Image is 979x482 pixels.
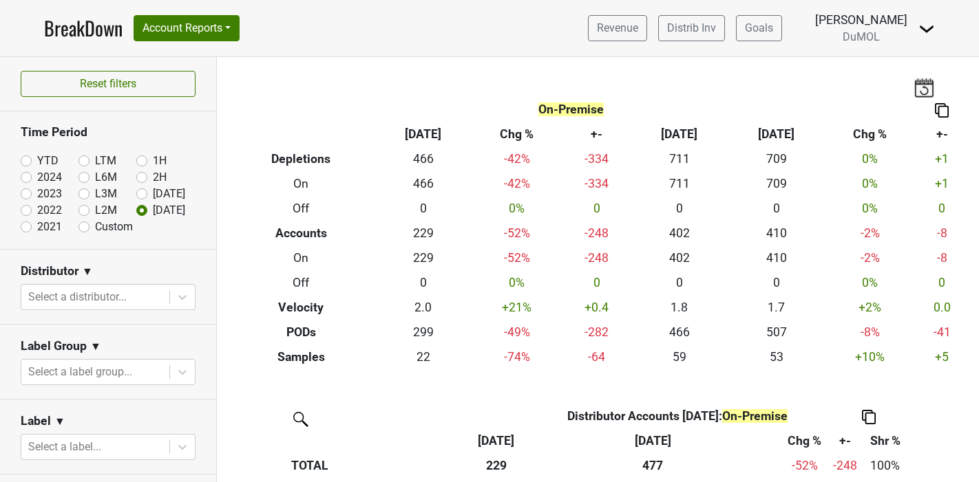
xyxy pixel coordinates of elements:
[227,246,375,271] th: On
[82,263,93,280] span: ▼
[825,221,916,246] td: -2 %
[631,147,728,172] td: 711
[375,246,472,271] td: 229
[375,221,472,246] td: 229
[95,202,117,219] label: L2M
[472,122,562,147] th: Chg %
[915,295,969,320] td: 0.0
[861,453,909,478] td: 100%
[588,15,647,41] a: Revenue
[472,172,562,197] td: -42 %
[21,264,78,278] h3: Distributor
[562,295,631,320] td: +0.4
[526,453,780,478] th: 477
[736,15,782,41] a: Goals
[472,147,562,172] td: -42 %
[288,428,467,453] th: &nbsp;: activate to sort column ascending
[288,407,310,429] img: filter
[728,221,825,246] td: 410
[631,344,728,369] td: 59
[472,320,562,344] td: -49 %
[780,428,829,453] th: Chg %: activate to sort column ascending
[728,320,825,344] td: 507
[728,295,825,320] td: 1.7
[825,270,916,295] td: 0 %
[792,459,818,472] span: -52%
[466,453,525,478] th: 229
[825,246,916,271] td: -2 %
[914,78,934,97] img: last_updated_date
[829,428,861,453] th: +-: activate to sort column ascending
[915,246,969,271] td: -8
[915,122,969,147] th: +-
[825,147,916,172] td: 0 %
[375,295,472,320] td: 2.0
[95,153,116,169] label: LTM
[631,295,728,320] td: 1.8
[466,428,525,453] th: Aug '25: activate to sort column ascending
[21,339,87,353] h3: Label Group
[728,172,825,197] td: 709
[562,122,631,147] th: +-
[227,295,375,320] th: Velocity
[825,344,916,369] td: +10 %
[728,147,825,172] td: 709
[562,246,631,271] td: -248
[288,453,467,478] th: TOTAL
[562,197,631,221] td: 0
[935,103,949,118] img: Copy to clipboard
[915,320,969,344] td: -41
[375,197,472,221] td: 0
[728,270,825,295] td: 0
[562,270,631,295] td: 0
[658,15,725,41] a: Distrib Inv
[631,270,728,295] td: 0
[472,221,562,246] td: -52 %
[227,221,375,246] th: Accounts
[37,186,62,202] label: 2023
[95,219,133,235] label: Custom
[227,172,375,197] th: On
[631,320,728,344] td: 466
[375,122,472,147] th: [DATE]
[728,197,825,221] td: 0
[562,344,631,369] td: -64
[37,169,62,186] label: 2024
[825,295,916,320] td: +2 %
[861,428,909,453] th: Shr %: activate to sort column ascending
[95,169,117,186] label: L6M
[526,404,830,428] th: Distributor Accounts [DATE] :
[375,270,472,295] td: 0
[227,320,375,344] th: PODs
[833,459,857,472] span: -248
[728,344,825,369] td: 53
[90,338,101,355] span: ▼
[825,197,916,221] td: 0 %
[472,197,562,221] td: 0 %
[375,147,472,172] td: 466
[825,320,916,344] td: -8 %
[562,221,631,246] td: -248
[37,219,62,235] label: 2021
[862,410,876,424] img: Copy to clipboard
[472,295,562,320] td: +21 %
[472,246,562,271] td: -52 %
[915,221,969,246] td: -8
[918,21,935,37] img: Dropdown Menu
[375,320,472,344] td: 299
[37,202,62,219] label: 2022
[227,147,375,172] th: Depletions
[21,71,196,97] button: Reset filters
[562,172,631,197] td: -334
[153,153,167,169] label: 1H
[153,169,167,186] label: 2H
[631,221,728,246] td: 402
[915,172,969,197] td: +1
[37,153,59,169] label: YTD
[375,344,472,369] td: 22
[21,125,196,140] h3: Time Period
[227,270,375,295] th: Off
[54,413,65,430] span: ▼
[227,344,375,369] th: Samples
[153,202,185,219] label: [DATE]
